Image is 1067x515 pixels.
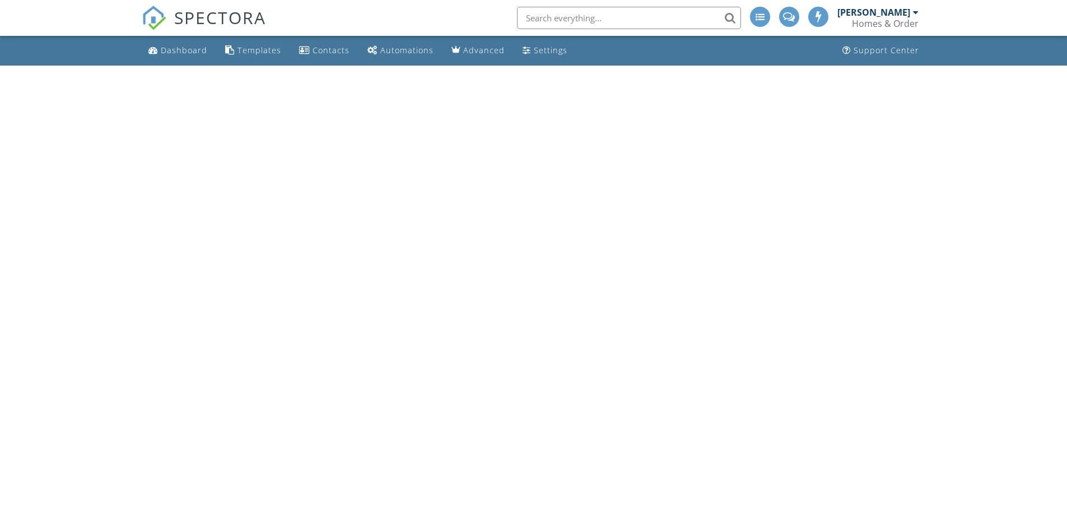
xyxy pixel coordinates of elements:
[174,6,266,29] span: SPECTORA
[144,40,212,61] a: Dashboard
[852,18,919,29] div: Homes & Order
[161,45,207,55] div: Dashboard
[142,15,266,39] a: SPECTORA
[295,40,354,61] a: Contacts
[534,45,567,55] div: Settings
[854,45,919,55] div: Support Center
[221,40,286,61] a: Templates
[447,40,509,61] a: Advanced
[363,40,438,61] a: Automations (Advanced)
[380,45,434,55] div: Automations
[838,40,924,61] a: Support Center
[313,45,350,55] div: Contacts
[463,45,505,55] div: Advanced
[837,7,910,18] div: [PERSON_NAME]
[237,45,281,55] div: Templates
[142,6,166,30] img: The Best Home Inspection Software - Spectora
[517,7,741,29] input: Search everything...
[518,40,572,61] a: Settings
